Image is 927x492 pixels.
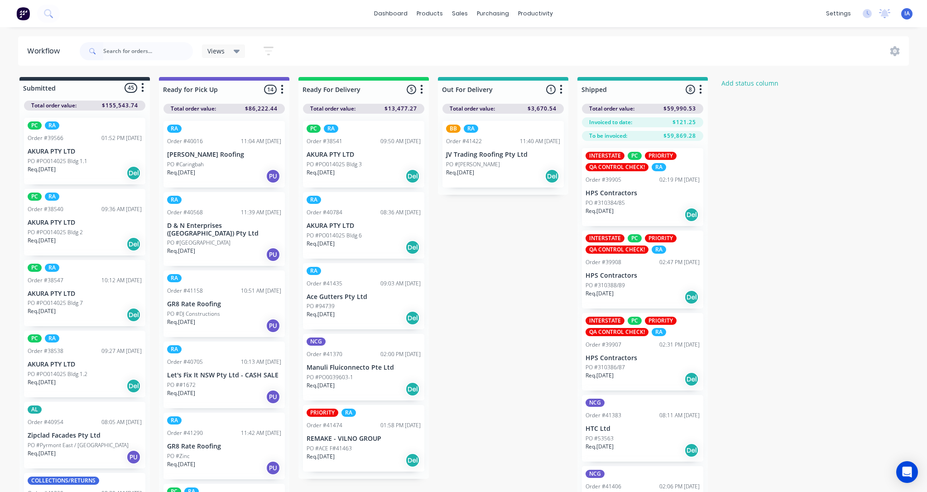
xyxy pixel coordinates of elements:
[586,163,648,171] div: QA CONTROL CHECK!
[28,264,42,272] div: PC
[528,105,557,113] span: $3,670.54
[24,189,145,256] div: PCRAOrder #3854009:36 AM [DATE]AKURA PTY LTDPO #PO014025 Bldg 2Req.[DATE]Del
[167,287,203,295] div: Order #41158
[307,125,321,133] div: PC
[514,7,557,20] div: productivity
[307,338,326,346] div: NCG
[645,152,677,160] div: PRIORITY
[266,247,280,262] div: PU
[101,276,142,285] div: 10:12 AM [DATE]
[659,258,700,266] div: 02:47 PM [DATE]
[28,299,83,307] p: PO #PO014025 Bldg 7
[28,134,63,142] div: Order #39566
[167,318,195,326] p: Req. [DATE]
[167,371,281,379] p: Let's Fix It NSW Pty Ltd - CASH SALE
[307,409,338,417] div: PRIORITY
[28,378,56,386] p: Req. [DATE]
[28,432,142,439] p: Zipclad Facades Pty Ltd
[307,444,352,453] p: PO #ACE F#41463
[586,425,700,433] p: HTC Ltd
[582,313,703,391] div: INTERSTATEPCPRIORITYQA CONTROL CHECK!RAOrder #3990702:31 PM [DATE]HPS ContractorsPO #310386/87Req...
[167,196,182,204] div: RA
[659,341,700,349] div: 02:31 PM [DATE]
[167,460,195,468] p: Req. [DATE]
[28,307,56,315] p: Req. [DATE]
[101,347,142,355] div: 09:27 AM [DATE]
[380,421,421,429] div: 01:58 PM [DATE]
[586,443,614,451] p: Req. [DATE]
[303,263,424,330] div: RAOrder #4143509:03 AM [DATE]Ace Gutters Pty LtdPO #94739Req.[DATE]Del
[167,151,281,159] p: [PERSON_NAME] Roofing
[28,205,63,213] div: Order #38540
[307,169,335,177] p: Req. [DATE]
[24,331,145,397] div: PCRAOrder #3853809:27 AM [DATE]AKURA PTY LTDPO #PO014025 Bldg 1.2Req.[DATE]Del
[241,358,281,366] div: 10:13 AM [DATE]
[28,290,142,298] p: AKURA PTY LTD
[28,361,142,368] p: AKURA PTY LTD
[167,125,182,133] div: RA
[586,207,614,215] p: Req. [DATE]
[370,7,412,20] a: dashboard
[717,77,783,89] button: Add status column
[307,151,421,159] p: AKURA PTY LTD
[28,441,129,449] p: PO #Pyrmont East / [GEOGRAPHIC_DATA]
[16,7,30,20] img: Factory
[167,381,196,389] p: PO ##1672
[126,450,141,464] div: PU
[586,470,605,478] div: NCG
[586,234,624,242] div: INTERSTATE
[307,232,362,240] p: PO #PO014025 Bldg 6
[307,435,421,443] p: REMAKE - VILNO GROUP
[303,192,424,259] div: RAOrder #4078408:36 AM [DATE]AKURA PTY LTDPO #PO014025 Bldg 6Req.[DATE]Del
[167,389,195,397] p: Req. [DATE]
[446,160,500,169] p: PO #[PERSON_NAME]
[520,137,560,145] div: 11:40 AM [DATE]
[303,334,424,400] div: NCGOrder #4137002:00 PM [DATE]Manuli Fluiconnecto Pte LtdPO #PO0039603-1Req.[DATE]Del
[28,236,56,245] p: Req. [DATE]
[307,137,342,145] div: Order #38541
[652,328,666,336] div: RA
[586,152,624,160] div: INTERSTATE
[28,370,87,378] p: PO #PO014025 Bldg 1.2
[167,345,182,353] div: RA
[303,121,424,188] div: PCRAOrder #3854109:50 AM [DATE]AKURA PTY LTDPO #PO014025 Bldg 3Req.[DATE]Del
[28,219,142,227] p: AKURA PTY LTD
[167,416,182,424] div: RA
[628,234,642,242] div: PC
[447,7,472,20] div: sales
[446,151,560,159] p: JV Trading Roofing Pty Ltd
[586,176,621,184] div: Order #39905
[384,105,417,113] span: $13,477.27
[163,192,285,266] div: RAOrder #4056811:39 AM [DATE]D & N Enterprises ([GEOGRAPHIC_DATA]) Pty LtdPO #[GEOGRAPHIC_DATA]Re...
[307,196,321,204] div: RA
[167,443,281,450] p: GR8 Rate Roofing
[28,228,83,236] p: PO #PO014025 Bldg 2
[101,134,142,142] div: 01:52 PM [DATE]
[446,125,461,133] div: BB
[45,121,59,130] div: RA
[241,287,281,295] div: 10:51 AM [DATE]
[684,443,699,458] div: Del
[307,293,421,301] p: Ace Gutters Pty Ltd
[101,418,142,426] div: 08:05 AM [DATE]
[307,453,335,461] p: Req. [DATE]
[241,208,281,217] div: 11:39 AM [DATE]
[307,310,335,318] p: Req. [DATE]
[28,148,142,155] p: AKURA PTY LTD
[241,429,281,437] div: 11:42 AM [DATE]
[207,46,225,56] span: Views
[307,267,321,275] div: RA
[589,132,627,140] span: To be invoiced:
[589,118,632,126] span: Invoiced to date:
[307,280,342,288] div: Order #41435
[896,461,918,483] div: Open Intercom Messenger
[24,118,145,184] div: PCRAOrder #3956601:52 PM [DATE]AKURA PTY LTDPO #PO014025 Bldg 1.1Req.[DATE]Del
[672,118,696,126] span: $121.25
[307,381,335,390] p: Req. [DATE]
[405,169,420,183] div: Del
[684,372,699,386] div: Del
[307,350,342,358] div: Order #41370
[167,222,281,237] p: D & N Enterprises ([GEOGRAPHIC_DATA]) Pty Ltd
[45,193,59,201] div: RA
[126,308,141,322] div: Del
